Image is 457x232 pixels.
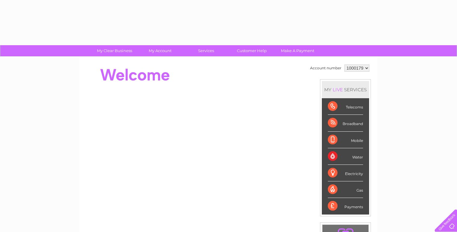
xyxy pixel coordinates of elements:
[273,45,322,56] a: Make A Payment
[328,115,363,131] div: Broadband
[328,148,363,165] div: Water
[328,198,363,214] div: Payments
[135,45,185,56] a: My Account
[90,45,139,56] a: My Clear Business
[181,45,231,56] a: Services
[322,81,369,98] div: MY SERVICES
[227,45,277,56] a: Customer Help
[331,87,344,92] div: LIVE
[328,165,363,181] div: Electricity
[328,98,363,115] div: Telecoms
[309,63,343,73] td: Account number
[328,132,363,148] div: Mobile
[328,181,363,198] div: Gas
